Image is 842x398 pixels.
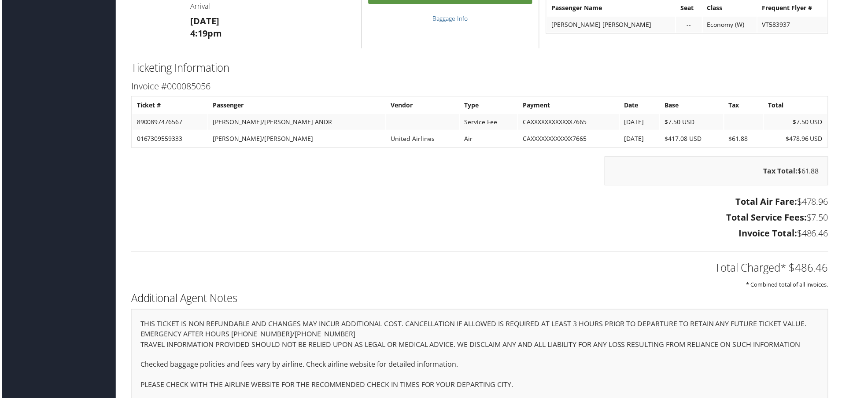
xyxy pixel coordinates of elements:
td: 8900897476567 [131,114,207,130]
h2: Ticketing Information [130,61,830,76]
h2: Total Charged* $486.46 [130,262,830,276]
th: Payment [519,98,620,114]
strong: Invoice Total: [740,228,799,240]
td: Economy (W) [704,17,759,33]
td: Air [460,131,518,147]
h3: $478.96 [130,196,830,209]
h4: Arrival [189,1,355,11]
td: CAXXXXXXXXXXXX7665 [519,114,620,130]
th: Date [621,98,661,114]
small: * Combined total of all invoices. [748,282,830,290]
td: [PERSON_NAME]/[PERSON_NAME] ANDR [207,114,385,130]
strong: Total Service Fees: [728,212,809,224]
td: United Airlines [386,131,459,147]
div: -- [682,21,699,29]
td: [DATE] [621,131,661,147]
strong: Total Air Fare: [737,196,799,208]
td: [PERSON_NAME]/[PERSON_NAME] [207,131,385,147]
td: $61.88 [726,131,764,147]
td: CAXXXXXXXXXXXX7665 [519,131,620,147]
td: [DATE] [621,114,661,130]
td: [PERSON_NAME] [PERSON_NAME] [548,17,676,33]
strong: Tax Total: [765,167,799,177]
h2: Additional Agent Notes [130,292,830,307]
strong: 4:19pm [189,27,221,39]
h3: $7.50 [130,212,830,225]
td: $7.50 USD [765,114,829,130]
strong: [DATE] [189,15,218,27]
h3: $486.46 [130,228,830,240]
td: Service Fee [460,114,518,130]
p: PLEASE CHECK WITH THE AIRLINE WEBSITE FOR THE RECOMMENDED CHECK IN TIMES FOR YOUR DEPARTING CITY. [139,381,821,392]
p: Checked baggage policies and fees vary by airline. Check airline website for detailed information. [139,361,821,372]
th: Tax [726,98,764,114]
th: Vendor [386,98,459,114]
td: VT583937 [759,17,829,33]
p: TRAVEL INFORMATION PROVIDED SHOULD NOT BE RELIED UPON AS LEGAL OR MEDICAL ADVICE. WE DISCLAIM ANY... [139,341,821,352]
th: Total [765,98,829,114]
td: $417.08 USD [661,131,725,147]
div: $61.88 [606,157,830,186]
h3: Invoice #000085056 [130,81,830,93]
th: Ticket # [131,98,207,114]
td: 0167309559333 [131,131,207,147]
a: Baggage Info [433,14,468,22]
td: $7.50 USD [661,114,725,130]
th: Passenger [207,98,385,114]
th: Type [460,98,518,114]
td: $478.96 USD [765,131,829,147]
th: Base [661,98,725,114]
